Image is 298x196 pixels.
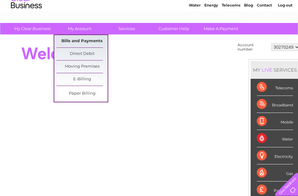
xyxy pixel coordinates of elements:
div: Broadband [257,96,293,113]
a: Log out [278,26,292,31]
a: Direct Debit [56,48,108,60]
a: Make A Payment [195,23,247,34]
a: 0333 014 3131 [181,3,224,11]
td: Account number [236,41,270,53]
img: logo.png [11,16,42,35]
a: Water [189,26,201,31]
div: Gas [257,164,293,181]
div: LIVE [260,67,274,73]
a: Services [101,23,152,34]
a: Energy [204,26,218,31]
a: Paper Billing [56,87,108,100]
div: Water [257,130,293,147]
div: Electricity [257,147,293,164]
a: Moving Premises [56,60,108,73]
a: E-Billing [56,73,108,86]
a: Customer Help [148,23,199,34]
a: Blog [244,26,253,31]
div: Clear Business is a trading name of Verastar Limited (registered in [GEOGRAPHIC_DATA] No. 3667643... [3,3,296,30]
a: My Account [54,23,105,34]
a: Telecoms [222,26,240,31]
a: Bills and Payments [56,35,108,47]
a: My Clear Business [7,23,58,34]
div: Telecoms [257,79,293,96]
a: Contact [257,26,272,31]
div: Mobile [257,113,293,130]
